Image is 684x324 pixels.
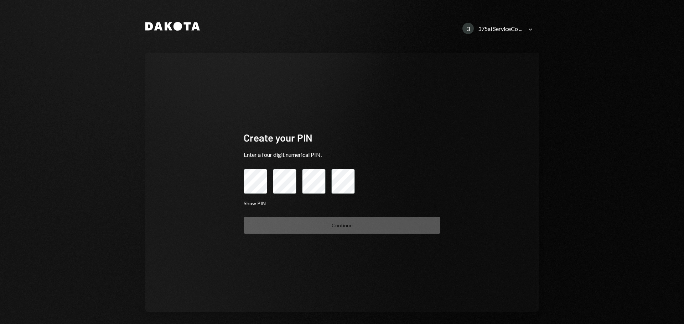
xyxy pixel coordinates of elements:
[273,169,296,194] input: pin code 2 of 4
[462,23,474,34] div: 3
[478,25,522,32] div: 375ai ServiceCo ...
[244,200,266,207] button: Show PIN
[302,169,326,194] input: pin code 3 of 4
[244,131,440,145] div: Create your PIN
[331,169,355,194] input: pin code 4 of 4
[244,169,267,194] input: pin code 1 of 4
[244,150,440,159] div: Enter a four digit numerical PIN.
